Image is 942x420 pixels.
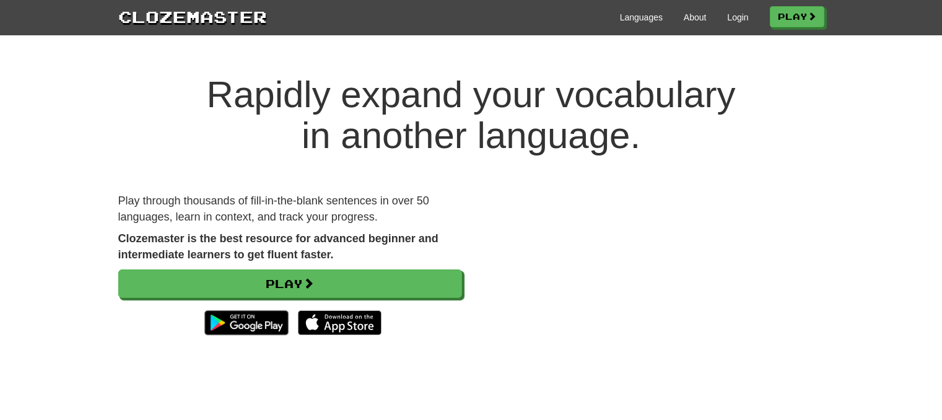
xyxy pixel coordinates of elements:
a: About [684,11,707,24]
img: Download_on_the_App_Store_Badge_US-UK_135x40-25178aeef6eb6b83b96f5f2d004eda3bffbb37122de64afbaef7... [298,310,382,335]
a: Play [118,269,462,298]
a: Login [727,11,748,24]
a: Languages [620,11,663,24]
a: Clozemaster [118,5,267,28]
strong: Clozemaster is the best resource for advanced beginner and intermediate learners to get fluent fa... [118,232,438,261]
img: Get it on Google Play [198,304,294,341]
a: Play [770,6,824,27]
p: Play through thousands of fill-in-the-blank sentences in over 50 languages, learn in context, and... [118,193,462,225]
